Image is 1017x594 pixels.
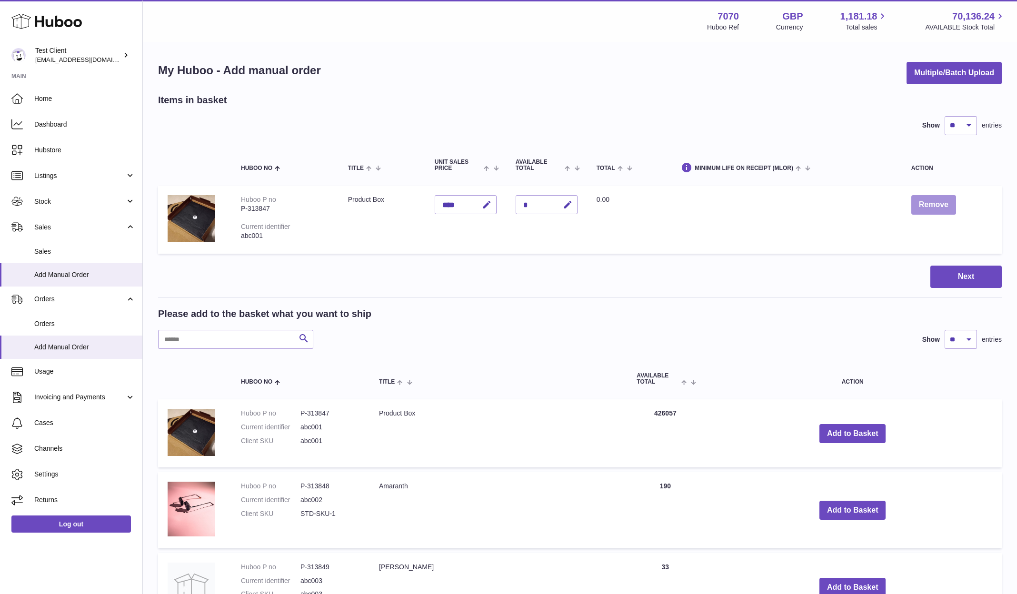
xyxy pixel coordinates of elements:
[158,94,227,107] h2: Items in basket
[300,423,360,432] dd: abc001
[597,196,609,203] span: 0.00
[925,23,1006,32] span: AVAILABLE Stock Total
[241,509,300,518] dt: Client SKU
[34,197,125,206] span: Stock
[300,436,360,445] dd: abc001
[925,10,1006,32] a: 70,136.24 AVAILABLE Stock Total
[300,563,360,572] dd: P-313849
[241,165,272,171] span: Huboo no
[241,223,290,230] div: Current identifier
[34,146,135,155] span: Hubstore
[707,23,739,32] div: Huboo Ref
[241,482,300,491] dt: Huboo P no
[11,515,131,533] a: Log out
[435,159,482,171] span: Unit Sales Price
[782,10,803,23] strong: GBP
[34,418,135,427] span: Cases
[516,159,563,171] span: AVAILABLE Total
[819,424,886,444] button: Add to Basket
[34,343,135,352] span: Add Manual Order
[241,576,300,585] dt: Current identifier
[911,195,956,215] button: Remove
[34,444,135,453] span: Channels
[241,379,272,385] span: Huboo no
[300,509,360,518] dd: STD-SKU-1
[241,196,276,203] div: Huboo P no
[840,10,877,23] span: 1,181.18
[34,319,135,328] span: Orders
[597,165,615,171] span: Total
[627,472,703,548] td: 190
[627,399,703,467] td: 426057
[35,46,121,64] div: Test Client
[34,94,135,103] span: Home
[952,10,995,23] span: 70,136.24
[379,379,395,385] span: Title
[34,120,135,129] span: Dashboard
[241,436,300,445] dt: Client SKU
[982,121,1002,130] span: entries
[369,399,627,467] td: Product Box
[300,409,360,418] dd: P-313847
[718,10,739,23] strong: 7070
[34,470,135,479] span: Settings
[930,266,1002,288] button: Next
[241,231,329,240] div: abc001
[907,62,1002,84] button: Multiple/Batch Upload
[840,10,888,32] a: 1,181.18 Total sales
[348,165,364,171] span: Title
[982,335,1002,344] span: entries
[34,393,125,402] span: Invoicing and Payments
[911,165,992,171] div: Action
[35,56,140,63] span: [EMAIL_ADDRESS][DOMAIN_NAME]
[300,495,360,505] dd: abc002
[168,409,215,455] img: Product Box
[34,171,125,180] span: Listings
[922,121,940,130] label: Show
[241,409,300,418] dt: Huboo P no
[703,363,1002,395] th: Action
[168,195,215,242] img: Product Box
[339,186,425,254] td: Product Box
[158,63,321,78] h1: My Huboo - Add manual order
[34,495,135,505] span: Returns
[369,472,627,548] td: Amaranth
[846,23,888,32] span: Total sales
[776,23,803,32] div: Currency
[34,247,135,256] span: Sales
[34,223,125,232] span: Sales
[241,423,300,432] dt: Current identifier
[922,335,940,344] label: Show
[11,48,26,62] img: QATestClientTwo@hubboo.co.uk
[241,495,300,505] dt: Current identifier
[34,270,135,279] span: Add Manual Order
[168,482,215,536] img: Amaranth
[300,576,360,585] dd: abc003
[300,482,360,491] dd: P-313848
[695,165,793,171] span: Minimum Life On Receipt (MLOR)
[158,307,371,320] h2: Please add to the basket what you want to ship
[241,204,329,213] div: P-313847
[637,373,679,385] span: AVAILABLE Total
[34,295,125,304] span: Orders
[819,501,886,520] button: Add to Basket
[34,367,135,376] span: Usage
[241,563,300,572] dt: Huboo P no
